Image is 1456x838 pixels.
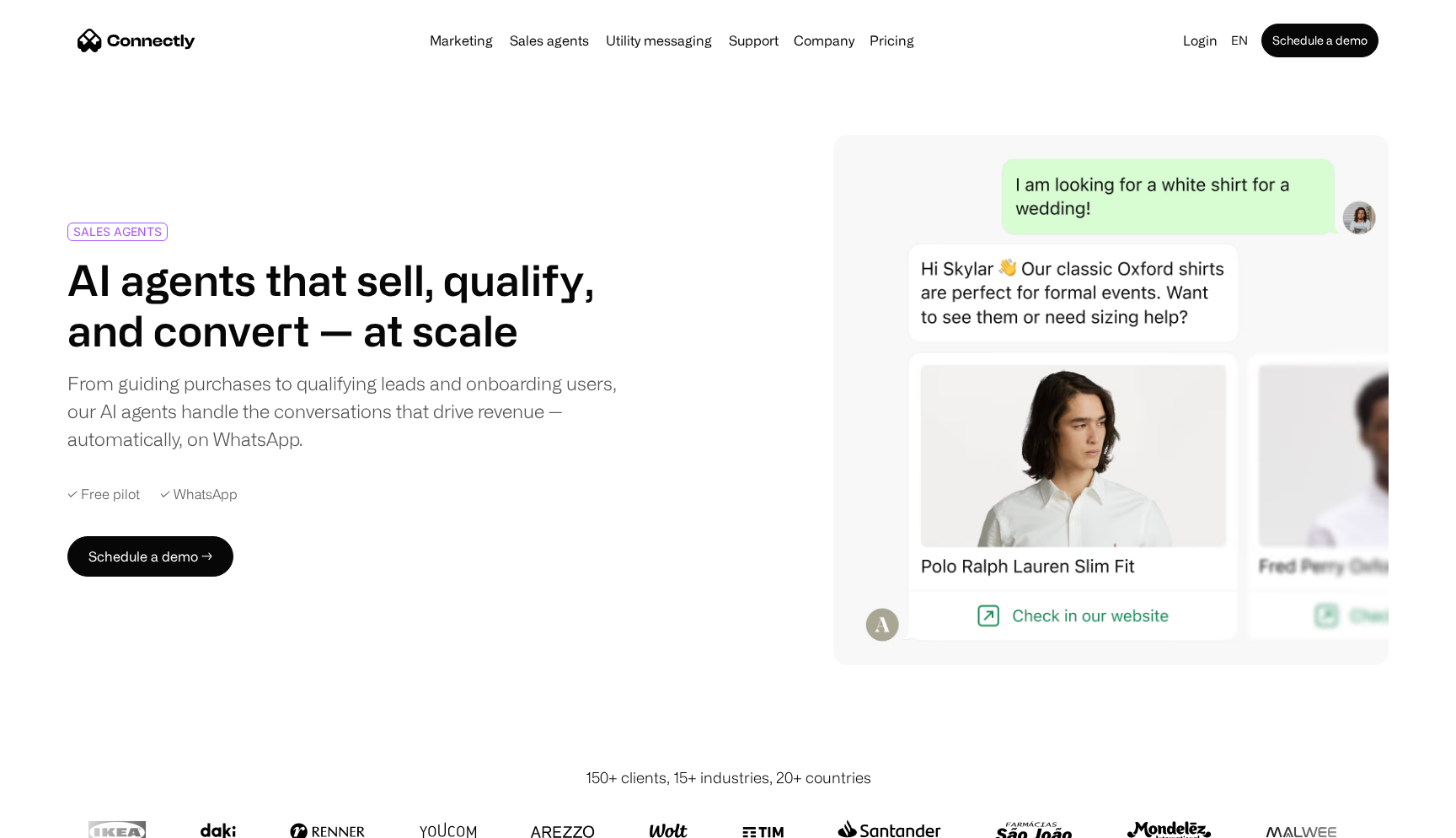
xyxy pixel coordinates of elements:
[1224,29,1258,52] div: en
[586,766,871,789] div: 150+ clients, 15+ industries, 20+ countries
[503,34,596,47] a: Sales agents
[160,486,238,502] div: ✓ WhatsApp
[423,34,500,47] a: Marketing
[78,28,195,53] a: home
[1231,29,1248,52] div: en
[34,808,101,832] ul: Language list
[1176,29,1224,52] a: Login
[599,34,719,47] a: Utility messaging
[863,34,921,47] a: Pricing
[67,255,620,356] h1: AI agents that sell, qualify, and convert — at scale
[67,486,140,502] div: ✓ Free pilot
[789,29,859,52] div: Company
[794,29,854,52] div: Company
[722,34,785,47] a: Support
[17,807,101,832] aside: Language selected: English
[67,536,233,577] a: Schedule a demo →
[73,225,162,238] div: SALES AGENTS
[67,369,620,453] div: From guiding purchases to qualifying leads and onboarding users, our AI agents handle the convers...
[1261,24,1378,57] a: Schedule a demo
